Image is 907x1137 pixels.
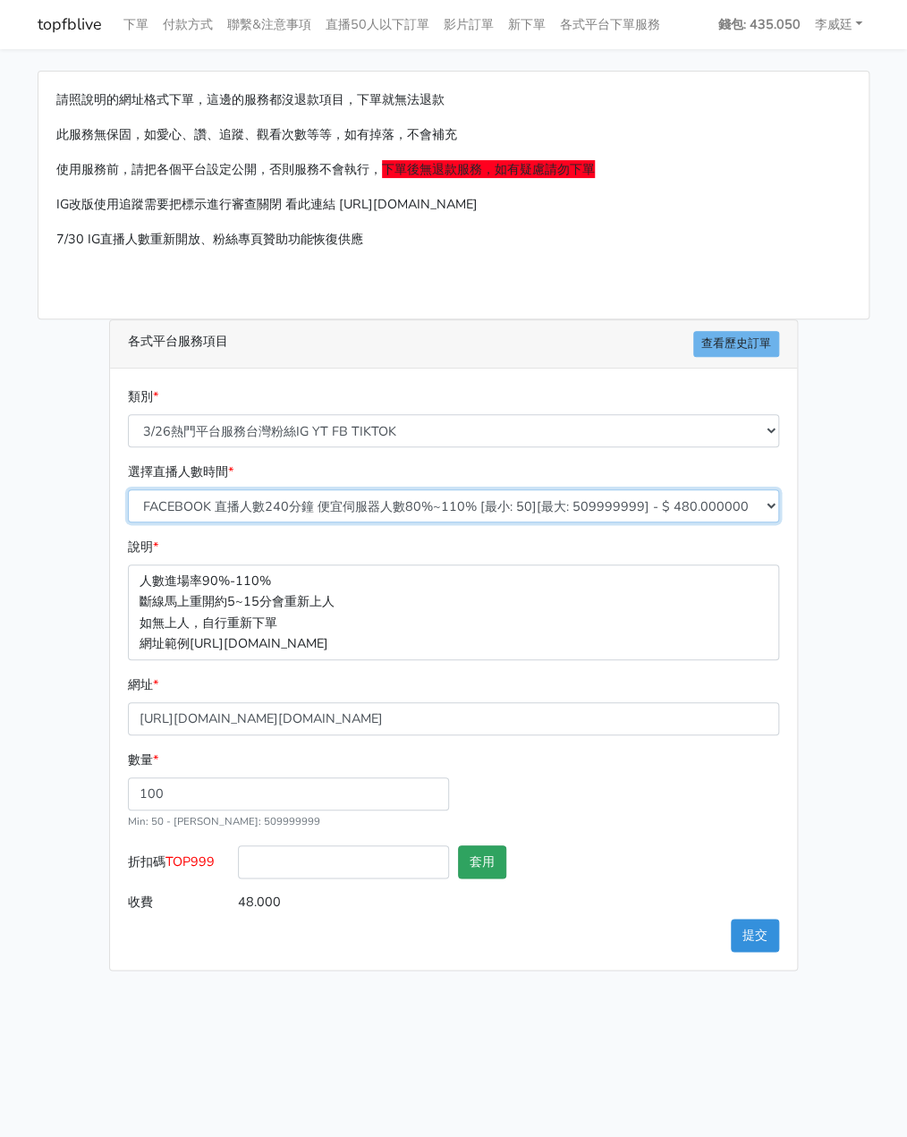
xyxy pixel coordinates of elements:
label: 數量 [128,750,158,770]
a: topfblive [38,7,102,42]
a: 錢包: 435.050 [710,7,807,42]
div: 各式平台服務項目 [110,320,797,369]
button: 提交 [731,919,779,952]
p: 使用服務前，請把各個平台設定公開，否則服務不會執行， [56,159,851,180]
a: 直播50人以下訂單 [318,7,437,42]
label: 網址 [128,675,158,695]
label: 折扣碼 [123,845,233,886]
a: 影片訂單 [437,7,501,42]
strong: 錢包: 435.050 [717,15,800,33]
p: 此服務無保固，如愛心、讚、追蹤、觀看次數等等，如有掉落，不會補充 [56,124,851,145]
a: 新下單 [501,7,553,42]
a: 付款方式 [156,7,220,42]
p: IG改版使用追蹤需要把標示進行審查關閉 看此連結 [URL][DOMAIN_NAME] [56,194,851,215]
a: 李威廷 [807,7,869,42]
input: 這邊填入網址 [128,702,779,735]
label: 說明 [128,537,158,557]
button: 套用 [458,845,506,878]
p: 人數進場率90%-110% 斷線馬上重開約5~15分會重新上人 如無上人，自行重新下單 網址範例[URL][DOMAIN_NAME] [128,564,779,659]
a: 查看歷史訂單 [693,331,779,357]
span: TOP999 [165,853,215,870]
label: 類別 [128,386,158,407]
span: 下單後無退款服務，如有疑慮請勿下單 [382,160,595,178]
a: 聯繫&注意事項 [220,7,318,42]
a: 各式平台下單服務 [553,7,667,42]
small: Min: 50 - [PERSON_NAME]: 509999999 [128,814,320,828]
label: 收費 [123,886,233,919]
a: 下單 [116,7,156,42]
label: 選擇直播人數時間 [128,462,233,482]
p: 7/30 IG直播人數重新開放、粉絲專頁贊助功能恢復供應 [56,229,851,250]
p: 請照說明的網址格式下單，這邊的服務都沒退款項目，下單就無法退款 [56,89,851,110]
